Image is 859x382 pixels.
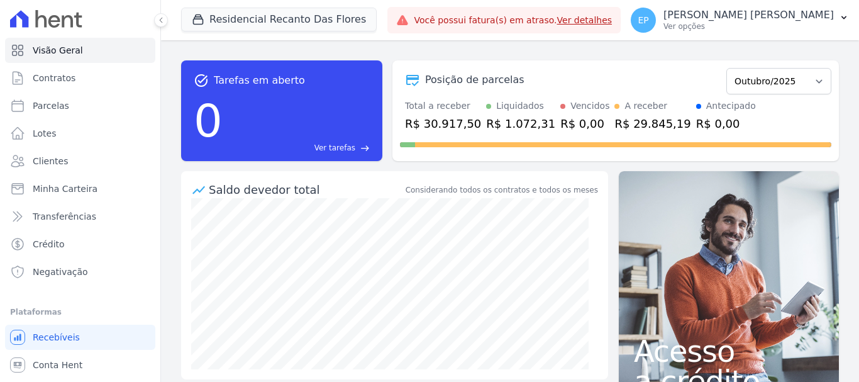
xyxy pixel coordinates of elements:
[425,72,524,87] div: Posição de parcelas
[406,184,598,196] div: Considerando todos os contratos e todos os meses
[33,72,75,84] span: Contratos
[414,14,612,27] span: Você possui fatura(s) em atraso.
[360,143,370,153] span: east
[33,210,96,223] span: Transferências
[614,115,690,132] div: R$ 29.845,19
[560,115,609,132] div: R$ 0,00
[570,99,609,113] div: Vencidos
[663,21,834,31] p: Ver opções
[214,73,305,88] span: Tarefas em aberto
[314,142,355,154] span: Ver tarefas
[5,121,155,146] a: Lotes
[209,181,403,198] div: Saldo devedor total
[663,9,834,21] p: [PERSON_NAME] [PERSON_NAME]
[5,176,155,201] a: Minha Carteira
[496,99,544,113] div: Liquidados
[228,142,370,154] a: Ver tarefas east
[557,15,612,25] a: Ver detalhes
[33,359,82,371] span: Conta Hent
[181,8,377,31] button: Residencial Recanto Das Flores
[706,99,756,113] div: Antecipado
[638,16,648,25] span: EP
[621,3,859,38] button: EP [PERSON_NAME] [PERSON_NAME] Ver opções
[194,88,223,154] div: 0
[5,149,155,174] a: Clientes
[5,259,155,284] a: Negativação
[33,155,68,167] span: Clientes
[10,305,150,320] div: Plataformas
[5,325,155,350] a: Recebíveis
[486,115,555,132] div: R$ 1.072,31
[33,44,83,57] span: Visão Geral
[5,93,155,118] a: Parcelas
[5,204,155,229] a: Transferências
[696,115,756,132] div: R$ 0,00
[33,266,88,278] span: Negativação
[33,99,69,112] span: Parcelas
[624,99,667,113] div: A receber
[33,331,80,344] span: Recebíveis
[194,73,209,88] span: task_alt
[33,238,65,250] span: Crédito
[5,38,155,63] a: Visão Geral
[5,352,155,378] a: Conta Hent
[33,183,97,195] span: Minha Carteira
[405,99,481,113] div: Total a receber
[33,127,57,140] span: Lotes
[5,232,155,257] a: Crédito
[634,336,824,366] span: Acesso
[5,65,155,91] a: Contratos
[405,115,481,132] div: R$ 30.917,50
